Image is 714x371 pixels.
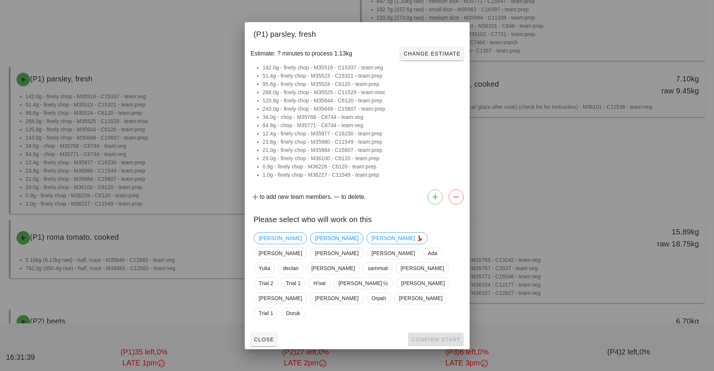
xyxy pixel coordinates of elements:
li: 1.0g - finely chop - M36227 - C11549 - team:prep [263,171,461,179]
li: 95.6g - finely chop - M35524 - C6120 - team:prep [263,80,461,88]
li: 0.9g - finely chop - M36226 - C6120 - team:prep [263,162,461,171]
li: 120.8g - finely chop - M35644 - C6120 - team:prep [263,96,461,105]
div: (P1) parsley, fresh [245,22,470,44]
span: Trial 1 [259,308,273,319]
span: Estimate: ? minutes to process 1.13kg [251,49,352,58]
span: Orpah [371,293,386,304]
span: Trial 1 [286,278,301,289]
span: [PERSON_NAME] [315,293,358,304]
span: declan [283,263,298,274]
span: [PERSON_NAME] [259,248,302,259]
div: Please select who will work on this [245,207,470,229]
span: [PERSON_NAME] [400,263,444,274]
span: [PERSON_NAME]👨🏼‍🍳 [338,278,388,289]
li: 21.0g - finely chop - M35984 - C15607 - team:prep [263,146,461,154]
span: sammiat [368,263,388,274]
span: [PERSON_NAME] [259,233,302,244]
span: [PERSON_NAME] [399,293,442,304]
span: Ada [428,248,437,259]
span: Trial 2 [259,278,273,289]
li: 29.0g - finely chop - M36100 - C6120 - team:prep [263,154,461,162]
span: [PERSON_NAME] [371,248,415,259]
span: [PERSON_NAME] 💃 [371,233,423,244]
li: 51.4g - finely chop - M35523 - C15321 - team:prep [263,72,461,80]
span: [PERSON_NAME] [259,293,302,304]
span: Yulia [259,263,270,274]
li: 84.8g - chop - M35771 - C6744 - team:veg [263,121,461,129]
button: Close [251,333,277,346]
span: Doruk [286,308,300,319]
span: [PERSON_NAME] [311,263,355,274]
span: H'oat [313,278,326,289]
li: 268.0g - finely chop - M35525 - C11529 - team:misc [263,88,461,96]
li: 34.0g - chop - M35768 - C6744 - team:veg [263,113,461,121]
li: 142.0g - finely chop - M35518 - C15337 - team:veg [263,63,461,72]
li: 23.8g - finely chop - M35980 - C11549 - team:prep [263,138,461,146]
li: 243.0g - finely chop - M35648 - C15607 - team:prep [263,105,461,113]
span: Close [254,336,274,342]
span: [PERSON_NAME] [401,278,445,289]
span: Change Estimate [403,51,461,57]
span: [PERSON_NAME] [315,233,358,244]
li: 12.4g - finely chop - M35977 - C16230 - team:prep [263,129,461,138]
span: [PERSON_NAME] [315,248,358,259]
div: to add new team members. to delete. [245,186,470,207]
button: Change Estimate [400,47,464,60]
